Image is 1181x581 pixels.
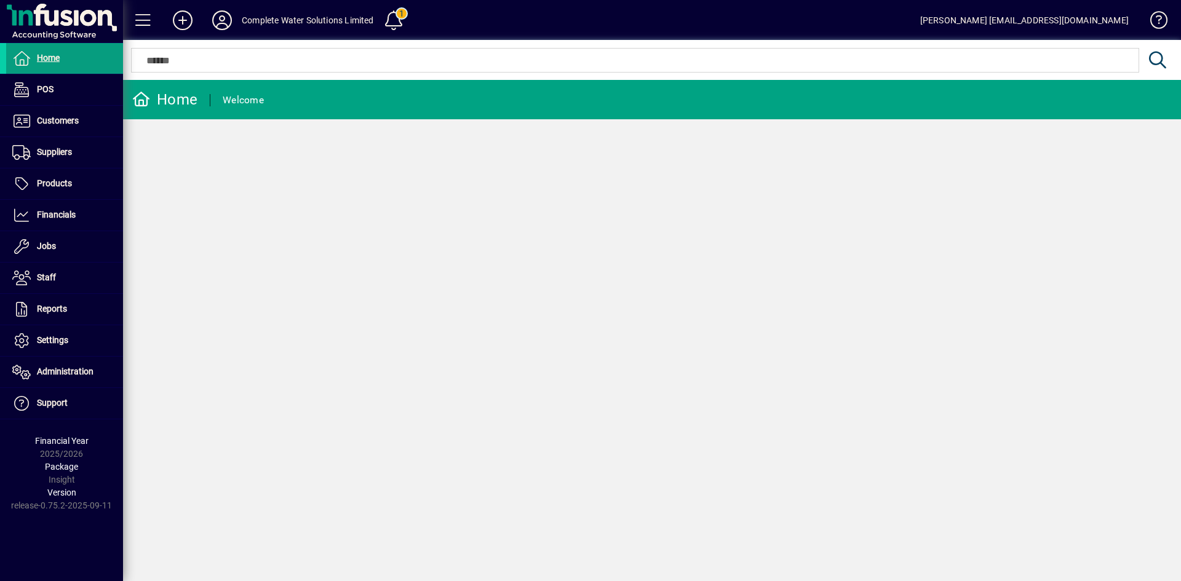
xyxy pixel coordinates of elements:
a: Customers [6,106,123,136]
a: Support [6,388,123,419]
span: Settings [37,335,68,345]
span: Products [37,178,72,188]
span: Administration [37,366,93,376]
span: Financials [37,210,76,219]
a: Knowledge Base [1141,2,1166,42]
span: Financial Year [35,436,89,446]
span: Version [47,488,76,497]
a: Reports [6,294,123,325]
span: Support [37,398,68,408]
span: Jobs [37,241,56,251]
span: Customers [37,116,79,125]
a: Financials [6,200,123,231]
span: Suppliers [37,147,72,157]
span: Home [37,53,60,63]
a: Staff [6,263,123,293]
a: Jobs [6,231,123,262]
span: POS [37,84,54,94]
button: Profile [202,9,242,31]
a: Settings [6,325,123,356]
span: Package [45,462,78,472]
a: POS [6,74,123,105]
button: Add [163,9,202,31]
div: [PERSON_NAME] [EMAIL_ADDRESS][DOMAIN_NAME] [920,10,1129,30]
div: Welcome [223,90,264,110]
a: Suppliers [6,137,123,168]
div: Complete Water Solutions Limited [242,10,374,30]
div: Home [132,90,197,109]
span: Reports [37,304,67,314]
a: Products [6,168,123,199]
a: Administration [6,357,123,387]
span: Staff [37,272,56,282]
